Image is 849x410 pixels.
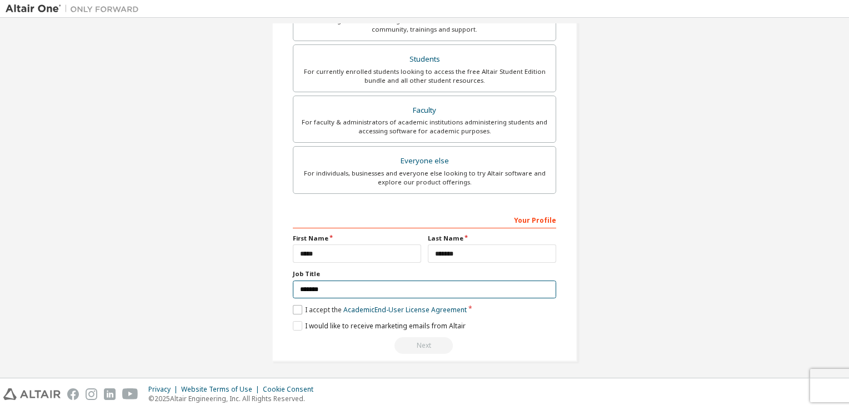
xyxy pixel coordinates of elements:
[300,169,549,187] div: For individuals, businesses and everyone else looking to try Altair software and explore our prod...
[300,16,549,34] div: For existing customers looking to access software downloads, HPC resources, community, trainings ...
[300,103,549,118] div: Faculty
[104,388,116,400] img: linkedin.svg
[181,385,263,394] div: Website Terms of Use
[6,3,144,14] img: Altair One
[300,118,549,136] div: For faculty & administrators of academic institutions administering students and accessing softwa...
[148,394,320,403] p: © 2025 Altair Engineering, Inc. All Rights Reserved.
[428,234,556,243] label: Last Name
[300,153,549,169] div: Everyone else
[300,67,549,85] div: For currently enrolled students looking to access the free Altair Student Edition bundle and all ...
[293,321,466,331] label: I would like to receive marketing emails from Altair
[122,388,138,400] img: youtube.svg
[293,337,556,354] div: Read and acccept EULA to continue
[300,52,549,67] div: Students
[67,388,79,400] img: facebook.svg
[293,211,556,228] div: Your Profile
[293,269,556,278] label: Job Title
[293,305,467,314] label: I accept the
[263,385,320,394] div: Cookie Consent
[86,388,97,400] img: instagram.svg
[3,388,61,400] img: altair_logo.svg
[343,305,467,314] a: Academic End-User License Agreement
[293,234,421,243] label: First Name
[148,385,181,394] div: Privacy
